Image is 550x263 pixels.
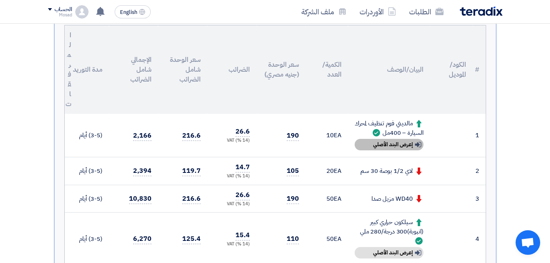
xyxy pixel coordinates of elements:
div: إعرض البند الأصلي [355,247,423,258]
div: WD40 مزيل صدا [355,194,423,204]
th: الإجمالي شامل الضرائب [109,25,158,114]
div: (14 %) VAT [214,137,250,144]
div: سيلكون حراري كبير (انبوبة)300 درجة/280 ملي [355,218,423,245]
th: الكود/الموديل [430,25,473,114]
div: (14 %) VAT [214,173,250,180]
span: 50 [326,194,334,203]
th: # [473,25,486,114]
span: 125.4 [182,234,201,244]
td: (3-5) أيام [66,185,109,213]
td: (3-5) أيام [66,114,109,157]
a: Open chat [516,230,540,255]
div: الحساب [54,6,72,13]
span: 190 [287,194,299,204]
td: EA [306,185,348,213]
span: 26.6 [235,190,250,200]
span: English [120,9,137,15]
td: 3 [473,185,486,213]
img: profile_test.png [75,5,88,18]
th: المرفقات [65,25,66,114]
div: مالديني فوم تنظيف لمحرك السيارة – 400مل [355,119,423,137]
span: 10,830 [129,194,151,204]
span: 2,394 [133,166,152,176]
div: لاي 1/2 بوصة 30 سم [355,166,423,176]
span: 10 [326,131,334,140]
th: الكمية/العدد [306,25,348,114]
span: 190 [287,131,299,141]
th: البيان/الوصف [348,25,430,114]
a: الطلبات [403,2,450,21]
td: EA [306,114,348,157]
a: ملف الشركة [295,2,353,21]
div: Mosad [48,13,72,17]
div: (14 %) VAT [214,201,250,208]
span: 50 [326,234,334,243]
span: 6,270 [133,234,152,244]
th: سعر الوحدة شامل الضرائب [158,25,207,114]
td: (3-5) أيام [66,157,109,185]
a: الأوردرات [353,2,403,21]
img: Teradix logo [460,7,502,16]
span: 26.6 [235,127,250,137]
td: EA [306,157,348,185]
td: 1 [473,114,486,157]
td: 2 [473,157,486,185]
span: 119.7 [182,166,201,176]
span: 216.6 [182,194,201,204]
th: مدة التوريد [66,25,109,114]
span: 110 [287,234,299,244]
span: 15.4 [235,230,250,240]
div: إعرض البند الأصلي [355,139,423,150]
span: 14.7 [235,162,250,172]
span: 216.6 [182,131,201,141]
span: 105 [287,166,299,176]
span: 20 [326,166,334,175]
th: سعر الوحدة (جنيه مصري) [256,25,306,114]
button: English [115,5,151,18]
div: (14 %) VAT [214,241,250,248]
th: الضرائب [207,25,256,114]
span: 2,166 [133,131,152,141]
